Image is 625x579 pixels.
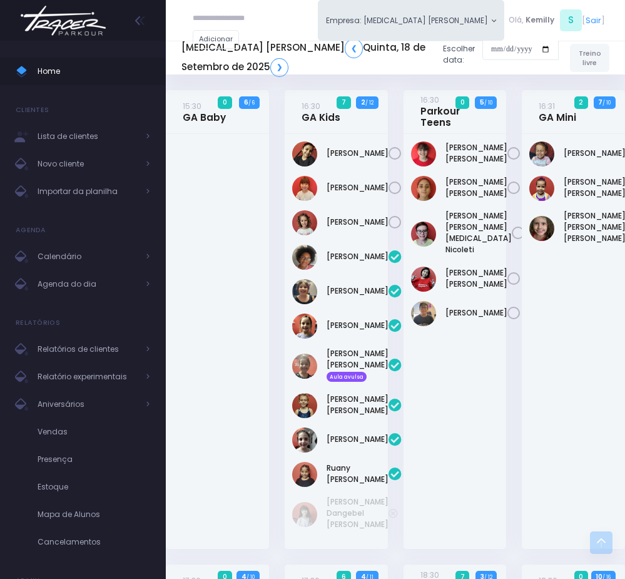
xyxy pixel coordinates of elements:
[327,348,389,382] a: [PERSON_NAME] [PERSON_NAME] Aula avulsa
[411,141,436,167] img: Anna Helena Roque Silva
[292,141,317,167] img: Livia Baião Gomes
[509,14,524,26] span: Olá,
[411,267,436,292] img: Lorena mie sato ayres
[327,182,389,193] a: [PERSON_NAME]
[16,98,49,123] h4: Clientes
[38,451,150,468] span: Presença
[411,176,436,201] img: Anna Júlia Roque Silva
[445,267,507,290] a: [PERSON_NAME] [PERSON_NAME]
[345,39,363,58] a: ❮
[218,96,231,109] span: 0
[248,99,255,106] small: / 6
[529,141,554,167] img: Malu Souza de Carvalho
[183,100,226,123] a: 15:30GA Baby
[445,142,507,165] a: [PERSON_NAME] [PERSON_NAME]
[193,30,239,49] a: Adicionar
[244,98,248,107] strong: 6
[420,94,486,128] a: 16:30Parkour Teens
[411,301,436,326] img: Lucas figueiredo guedes
[38,183,138,200] span: Importar da planilha
[38,341,138,357] span: Relatórios de clientes
[292,502,317,527] img: Larissa Teodoro Dangebel de Oliveira
[302,100,340,123] a: 16:30GA Kids
[181,39,434,76] h5: [MEDICAL_DATA] [PERSON_NAME] Quinta, 18 de Setembro de 2025
[292,314,317,339] img: Lara Prado Pfefer
[38,506,150,523] span: Mapa de Alunos
[327,320,389,331] a: [PERSON_NAME]
[570,44,609,72] a: Treino livre
[292,176,317,201] img: Mariana Namie Takatsuki Momesso
[292,210,317,235] img: Nina Diniz Scatena Alves
[38,534,150,550] span: Cancelamentos
[560,9,582,31] span: S
[539,100,576,123] a: 16:31GA Mini
[327,394,389,416] a: [PERSON_NAME] [PERSON_NAME]
[420,95,439,105] small: 16:30
[361,98,365,107] strong: 2
[38,249,138,265] span: Calendário
[38,369,138,385] span: Relatório experimentais
[539,101,555,111] small: 16:31
[484,99,492,106] small: / 10
[445,177,507,199] a: [PERSON_NAME] [PERSON_NAME]
[411,222,436,247] img: João Vitor Fontan Nicoleti
[292,245,317,270] img: Giulia Coelho Mariano
[529,176,554,201] img: Maria Cecília Menezes Rodrigues
[292,393,317,418] img: Manuela Andrade Bertolla
[292,462,317,487] img: Ruany Liz Franco Delgado
[327,148,389,159] a: [PERSON_NAME]
[38,479,150,495] span: Estoque
[38,128,138,145] span: Lista de clientes
[270,58,288,77] a: ❯
[327,434,389,445] a: [PERSON_NAME]
[445,210,512,255] a: [PERSON_NAME] [PERSON_NAME][MEDICAL_DATA] Nicoleti
[586,14,601,26] a: Sair
[327,217,389,228] a: [PERSON_NAME]
[38,396,138,412] span: Aniversários
[327,496,389,530] a: [PERSON_NAME] Dangebel [PERSON_NAME]
[292,279,317,304] img: Heloisa Frederico Mota
[455,96,469,109] span: 0
[302,101,320,111] small: 16:30
[529,216,554,241] img: Maria Helena Coelho Mariano
[16,310,60,336] h4: Relatórios
[327,463,389,485] a: Ruany [PERSON_NAME]
[38,276,138,292] span: Agenda do dia
[327,285,389,297] a: [PERSON_NAME]
[365,99,373,106] small: / 12
[526,14,554,26] span: Kemilly
[337,96,350,109] span: 7
[602,99,611,106] small: / 10
[598,98,602,107] strong: 7
[504,8,609,33] div: [ ]
[183,101,201,111] small: 15:30
[38,156,138,172] span: Novo cliente
[38,424,150,440] span: Vendas
[480,98,484,107] strong: 5
[16,218,46,243] h4: Agenda
[292,428,317,453] img: Mariana Garzuzi Palma
[292,354,317,379] img: Laura Alycia Ventura de Souza
[38,63,150,79] span: Home
[574,96,588,109] span: 2
[327,372,367,382] span: Aula avulsa
[445,307,507,319] a: [PERSON_NAME]
[181,35,559,80] div: Escolher data:
[327,251,389,262] a: [PERSON_NAME]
